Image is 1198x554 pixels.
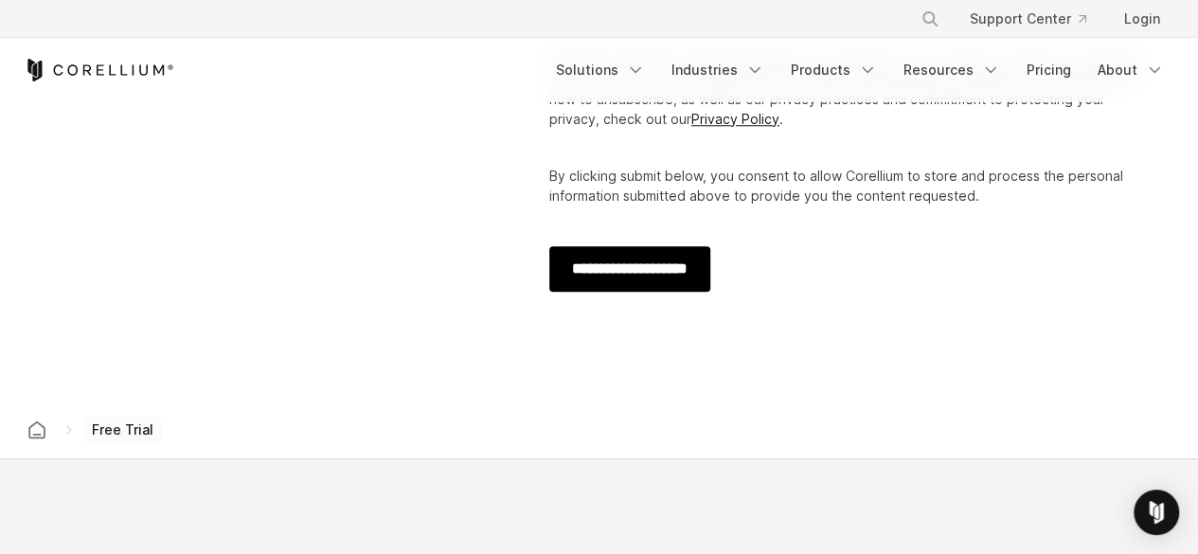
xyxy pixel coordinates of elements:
a: Support Center [955,2,1101,36]
a: Corellium home [20,417,54,443]
a: Industries [660,53,776,87]
a: Products [779,53,888,87]
a: Privacy Policy [691,111,779,127]
a: Solutions [545,53,656,87]
p: By clicking submit below, you consent to allow Corellium to store and process the personal inform... [549,166,1145,206]
a: About [1086,53,1175,87]
div: Open Intercom Messenger [1134,490,1179,535]
span: Free Trial [84,417,161,443]
a: Pricing [1015,53,1082,87]
button: Search [913,2,947,36]
div: Navigation Menu [545,53,1175,87]
a: Corellium Home [24,59,174,81]
div: Navigation Menu [898,2,1175,36]
a: Resources [892,53,1011,87]
a: Login [1109,2,1175,36]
